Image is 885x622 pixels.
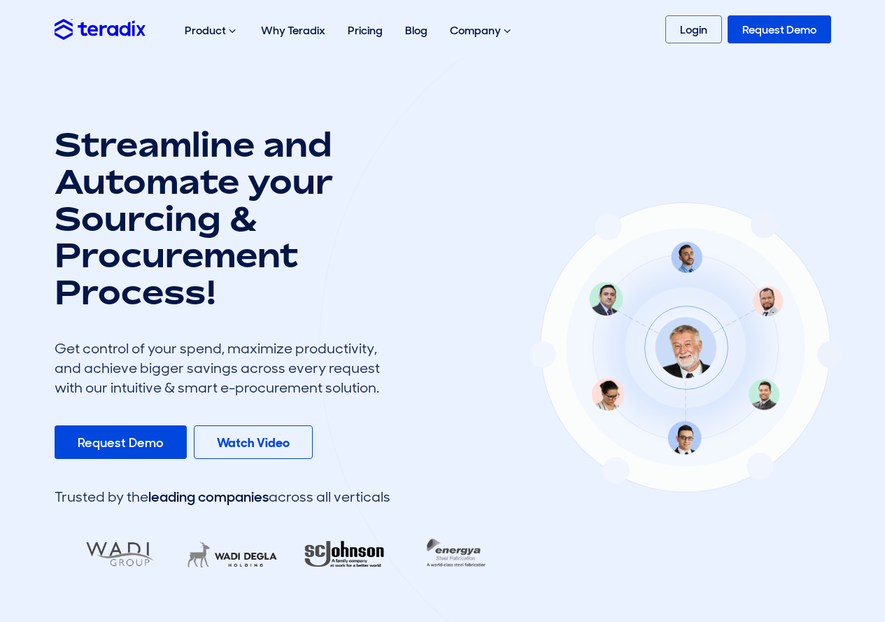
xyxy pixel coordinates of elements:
h1: Streamline and Automate your Sourcing & Procurement Process! [55,126,390,311]
div: Get control of your spend, maximize productivity, and achieve bigger savings across every request... [55,339,390,397]
a: Watch Video [194,425,313,459]
a: Request Demo [728,15,831,43]
a: Pricing [337,8,394,52]
a: Login [665,15,722,43]
div: Product [174,8,250,53]
div: Company [439,8,525,53]
img: RA [286,532,399,577]
span: leading companies [148,488,269,506]
a: Request Demo [55,425,187,459]
div: Trusted by the across all verticals [55,487,390,507]
b: Watch Video [217,434,290,451]
a: Why Teradix [250,8,337,52]
img: Teradix logo [55,19,146,39]
a: Blog [394,8,439,52]
img: LifeMakers [174,532,288,577]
